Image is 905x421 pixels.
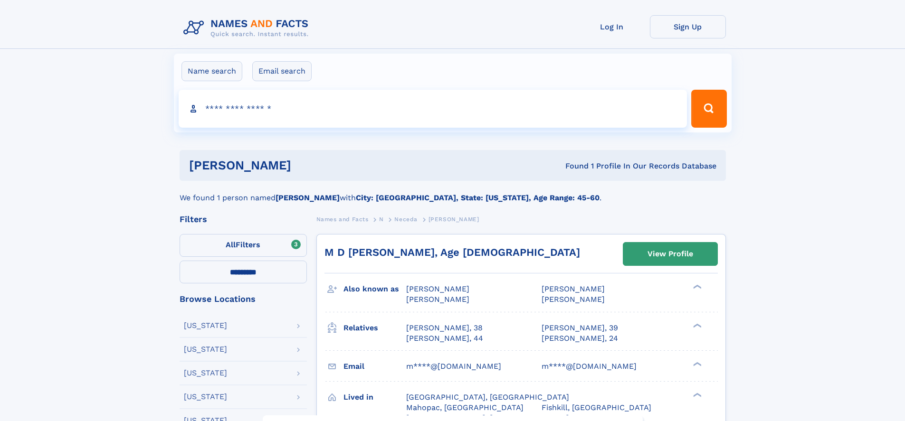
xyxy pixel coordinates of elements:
[356,193,600,202] b: City: [GEOGRAPHIC_DATA], State: [US_STATE], Age Range: 45-60
[406,284,469,293] span: [PERSON_NAME]
[343,281,406,297] h3: Also known as
[184,369,227,377] div: [US_STATE]
[189,159,429,171] h1: [PERSON_NAME]
[180,15,316,41] img: Logo Names and Facts
[343,389,406,405] h3: Lived in
[179,90,687,128] input: search input
[316,213,369,225] a: Names and Facts
[542,323,618,333] a: [PERSON_NAME], 39
[406,295,469,304] span: [PERSON_NAME]
[691,361,702,367] div: ❯
[394,216,418,223] span: Neceda
[180,215,307,224] div: Filters
[650,15,726,38] a: Sign Up
[406,393,569,402] span: [GEOGRAPHIC_DATA], [GEOGRAPHIC_DATA]
[542,333,618,344] a: [PERSON_NAME], 24
[648,243,693,265] div: View Profile
[324,246,580,258] a: M D [PERSON_NAME], Age [DEMOGRAPHIC_DATA]
[394,213,418,225] a: Neceda
[180,295,307,303] div: Browse Locations
[343,358,406,374] h3: Email
[691,284,702,290] div: ❯
[542,284,605,293] span: [PERSON_NAME]
[181,61,242,81] label: Name search
[180,234,307,257] label: Filters
[252,61,312,81] label: Email search
[691,322,702,328] div: ❯
[406,333,483,344] a: [PERSON_NAME], 44
[379,213,384,225] a: N
[343,320,406,336] h3: Relatives
[691,392,702,398] div: ❯
[428,161,716,171] div: Found 1 Profile In Our Records Database
[623,243,717,265] a: View Profile
[574,15,650,38] a: Log In
[542,295,605,304] span: [PERSON_NAME]
[429,216,479,223] span: [PERSON_NAME]
[184,393,227,401] div: [US_STATE]
[226,240,236,249] span: All
[180,181,726,204] div: We found 1 person named with .
[406,323,483,333] a: [PERSON_NAME], 38
[691,90,726,128] button: Search Button
[184,322,227,329] div: [US_STATE]
[276,193,340,202] b: [PERSON_NAME]
[542,403,651,412] span: Fishkill, [GEOGRAPHIC_DATA]
[184,346,227,353] div: [US_STATE]
[406,403,524,412] span: Mahopac, [GEOGRAPHIC_DATA]
[379,216,384,223] span: N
